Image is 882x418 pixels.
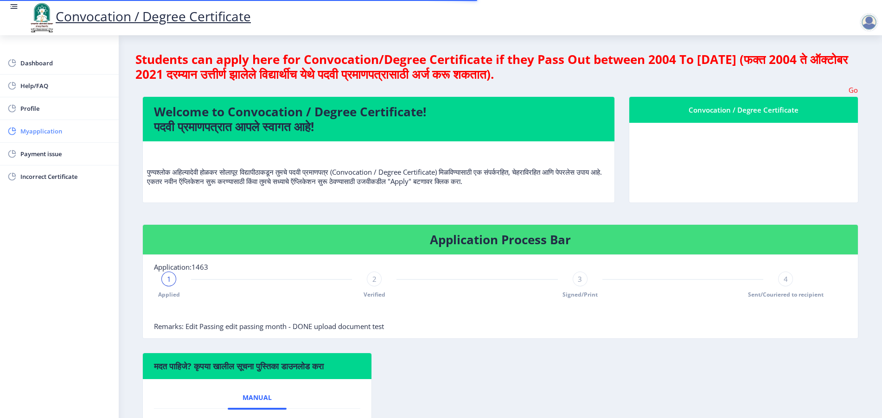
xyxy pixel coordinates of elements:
[158,291,180,298] span: Applied
[20,103,111,114] span: Profile
[154,104,603,134] h4: Welcome to Convocation / Degree Certificate! पदवी प्रमाणपत्रात आपले स्वागत आहे!
[364,291,385,298] span: Verified
[578,274,582,284] span: 3
[20,148,111,159] span: Payment issue
[20,171,111,182] span: Incorrect Certificate
[154,322,384,331] span: Remarks: Edit Passing edit passing month - DONE upload document test
[28,2,56,33] img: logo
[154,262,208,272] span: Application:1463
[142,85,858,95] marquee: Go In My Application Tab and check the status of Errata
[748,291,823,298] span: Sent/Couriered to recipient
[167,274,171,284] span: 1
[20,126,111,137] span: Myapplication
[228,386,287,409] a: Manual
[28,7,251,25] a: Convocation / Degree Certificate
[783,274,787,284] span: 4
[147,149,610,186] p: पुण्यश्लोक अहिल्यादेवी होळकर सोलापूर विद्यापीठाकडून तुमचे पदवी प्रमाणपत्र (Convocation / Degree C...
[562,291,598,298] span: Signed/Print
[154,232,847,247] h4: Application Process Bar
[640,104,847,115] div: Convocation / Degree Certificate
[135,52,865,82] h4: Students can apply here for Convocation/Degree Certificate if they Pass Out between 2004 To [DATE...
[154,361,360,372] h6: मदत पाहिजे? कृपया खालील सूचना पुस्तिका डाउनलोड करा
[372,274,377,284] span: 2
[243,394,272,401] span: Manual
[20,80,111,91] span: Help/FAQ
[20,57,111,69] span: Dashboard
